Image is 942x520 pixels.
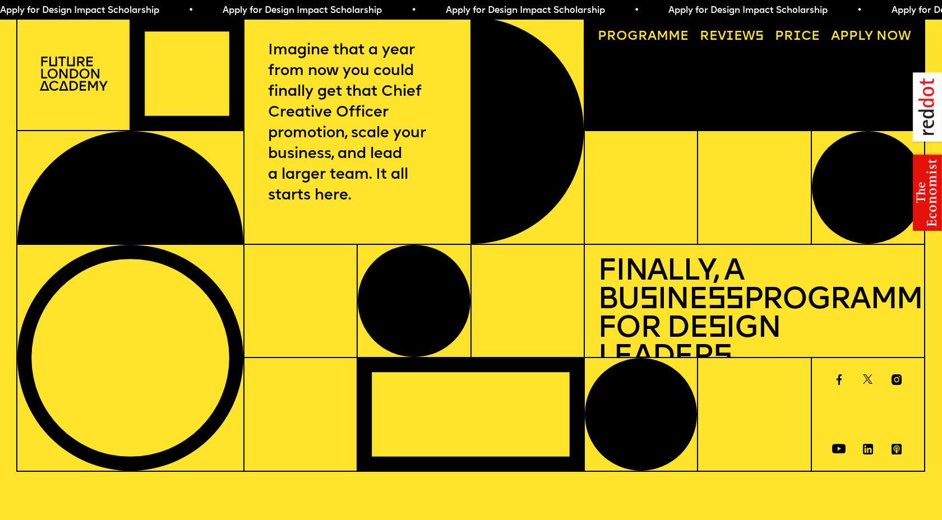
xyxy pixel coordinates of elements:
[592,24,695,50] a: Programme
[713,343,731,373] span: s
[634,6,639,15] span: •
[693,24,770,50] a: Reviews
[824,24,917,50] a: Apply now
[598,258,911,372] h1: Finally, a Bu ine Programme for De ign Leader
[708,314,726,344] span: s
[639,286,657,315] span: s
[188,6,193,15] span: •
[768,24,826,50] a: Price
[831,30,840,43] span: A
[707,286,744,315] span: ss
[857,6,862,15] span: •
[411,6,416,15] span: •
[268,41,447,207] p: Imagine that a year from now you could finally get that Chief Creative Officer promotion, scale y...
[648,30,657,43] span: a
